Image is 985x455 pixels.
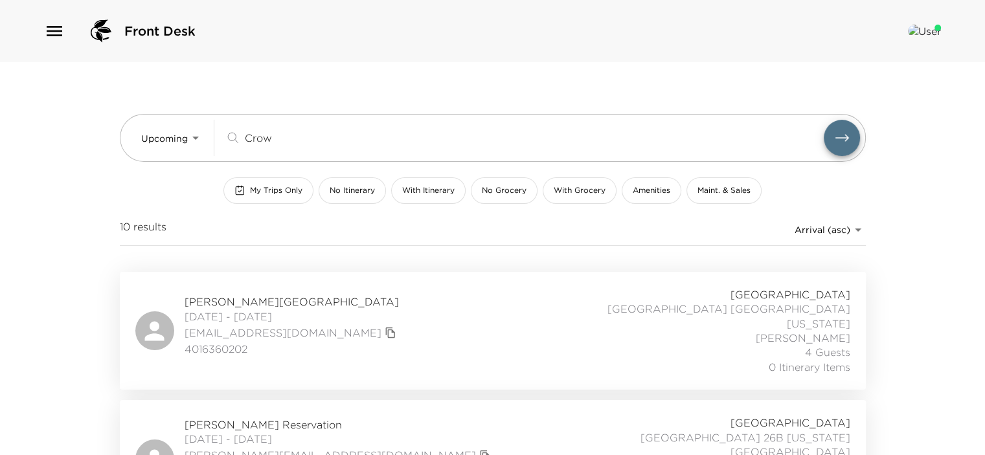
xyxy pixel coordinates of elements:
[185,417,494,432] span: [PERSON_NAME] Reservation
[908,25,941,38] img: User
[554,185,606,196] span: With Grocery
[120,272,866,390] a: [PERSON_NAME][GEOGRAPHIC_DATA][DATE] - [DATE][EMAIL_ADDRESS][DOMAIN_NAME]copy primary member emai...
[185,432,494,446] span: [DATE] - [DATE]
[795,224,850,236] span: Arrival (asc)
[185,326,381,340] a: [EMAIL_ADDRESS][DOMAIN_NAME]
[730,416,850,430] span: [GEOGRAPHIC_DATA]
[330,185,375,196] span: No Itinerary
[85,16,117,47] img: logo
[402,185,455,196] span: With Itinerary
[697,185,751,196] span: Maint. & Sales
[564,302,850,331] span: [GEOGRAPHIC_DATA] [GEOGRAPHIC_DATA][US_STATE]
[185,309,400,324] span: [DATE] - [DATE]
[543,177,617,204] button: With Grocery
[756,331,850,345] span: [PERSON_NAME]
[633,185,670,196] span: Amenities
[686,177,762,204] button: Maint. & Sales
[245,130,824,145] input: Search by traveler, residence, or concierge
[805,345,850,359] span: 4 Guests
[471,177,538,204] button: No Grocery
[223,177,313,204] button: My Trips Only
[769,360,850,374] span: 0 Itinerary Items
[120,219,166,240] span: 10 results
[250,185,302,196] span: My Trips Only
[482,185,526,196] span: No Grocery
[622,177,681,204] button: Amenities
[141,133,188,144] span: Upcoming
[185,342,400,356] span: 4016360202
[319,177,386,204] button: No Itinerary
[730,287,850,302] span: [GEOGRAPHIC_DATA]
[124,22,196,40] span: Front Desk
[391,177,466,204] button: With Itinerary
[185,294,400,309] span: [PERSON_NAME][GEOGRAPHIC_DATA]
[381,324,400,342] button: copy primary member email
